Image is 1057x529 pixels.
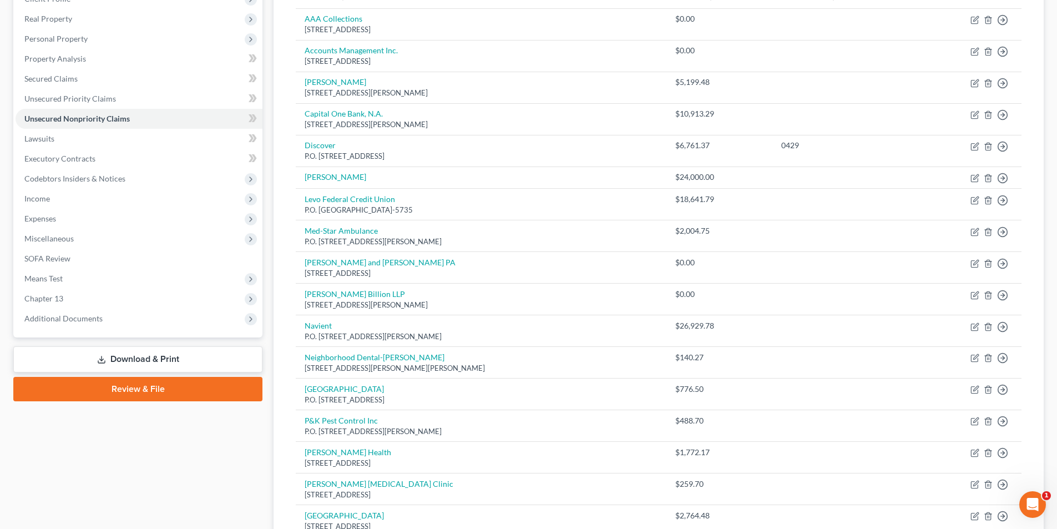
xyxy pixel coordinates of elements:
[675,320,763,331] div: $26,929.78
[305,119,658,130] div: [STREET_ADDRESS][PERSON_NAME]
[24,134,54,143] span: Lawsuits
[24,254,70,263] span: SOFA Review
[24,194,50,203] span: Income
[305,458,658,468] div: [STREET_ADDRESS]
[675,478,763,490] div: $259.70
[305,109,383,118] a: Capital One Bank, N.A.
[675,225,763,236] div: $2,004.75
[305,384,384,394] a: [GEOGRAPHIC_DATA]
[24,154,95,163] span: Executory Contracts
[24,34,88,43] span: Personal Property
[675,289,763,300] div: $0.00
[305,331,658,342] div: P.O. [STREET_ADDRESS][PERSON_NAME]
[305,289,405,299] a: [PERSON_NAME] Billion LLP
[24,114,130,123] span: Unsecured Nonpriority Claims
[305,46,398,55] a: Accounts Management Inc.
[16,109,262,129] a: Unsecured Nonpriority Claims
[305,56,658,67] div: [STREET_ADDRESS]
[305,268,658,279] div: [STREET_ADDRESS]
[305,426,658,437] div: P.O. [STREET_ADDRESS][PERSON_NAME]
[305,395,658,405] div: P.O. [STREET_ADDRESS]
[305,24,658,35] div: [STREET_ADDRESS]
[1019,491,1046,518] iframe: Intercom live chat
[675,13,763,24] div: $0.00
[305,236,658,247] div: P.O. [STREET_ADDRESS][PERSON_NAME]
[305,258,456,267] a: [PERSON_NAME] and [PERSON_NAME] PA
[24,74,78,83] span: Secured Claims
[1042,491,1051,500] span: 1
[781,140,901,151] div: 0429
[16,249,262,269] a: SOFA Review
[305,205,658,215] div: P.O. [GEOGRAPHIC_DATA]-5735
[305,77,366,87] a: [PERSON_NAME]
[305,194,395,204] a: Levo Federal Credit Union
[305,511,384,520] a: [GEOGRAPHIC_DATA]
[305,321,332,330] a: Navient
[16,69,262,89] a: Secured Claims
[24,54,86,63] span: Property Analysis
[16,129,262,149] a: Lawsuits
[24,274,63,283] span: Means Test
[305,300,658,310] div: [STREET_ADDRESS][PERSON_NAME]
[24,294,63,303] span: Chapter 13
[24,14,72,23] span: Real Property
[24,214,56,223] span: Expenses
[24,94,116,103] span: Unsecured Priority Claims
[675,384,763,395] div: $776.50
[305,447,391,457] a: [PERSON_NAME] Health
[675,352,763,363] div: $140.27
[675,45,763,56] div: $0.00
[16,49,262,69] a: Property Analysis
[13,377,262,401] a: Review & File
[13,346,262,372] a: Download & Print
[675,415,763,426] div: $488.70
[305,363,658,374] div: [STREET_ADDRESS][PERSON_NAME][PERSON_NAME]
[16,149,262,169] a: Executory Contracts
[305,226,378,235] a: Med-Star Ambulance
[24,234,74,243] span: Miscellaneous
[24,174,125,183] span: Codebtors Insiders & Notices
[305,14,362,23] a: AAA Collections
[305,490,658,500] div: [STREET_ADDRESS]
[675,172,763,183] div: $24,000.00
[305,479,453,488] a: [PERSON_NAME] [MEDICAL_DATA] Clinic
[675,77,763,88] div: $5,199.48
[675,140,763,151] div: $6,761.37
[675,194,763,205] div: $18,641.79
[305,416,378,425] a: P&K Pest Control Inc
[16,89,262,109] a: Unsecured Priority Claims
[305,88,658,98] div: [STREET_ADDRESS][PERSON_NAME]
[675,108,763,119] div: $10,913.29
[305,140,336,150] a: Discover
[675,257,763,268] div: $0.00
[675,510,763,521] div: $2,764.48
[305,352,444,362] a: Neighborhood Dental-[PERSON_NAME]
[24,314,103,323] span: Additional Documents
[675,447,763,458] div: $1,772.17
[305,151,658,162] div: P.O. [STREET_ADDRESS]
[305,172,366,182] a: [PERSON_NAME]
